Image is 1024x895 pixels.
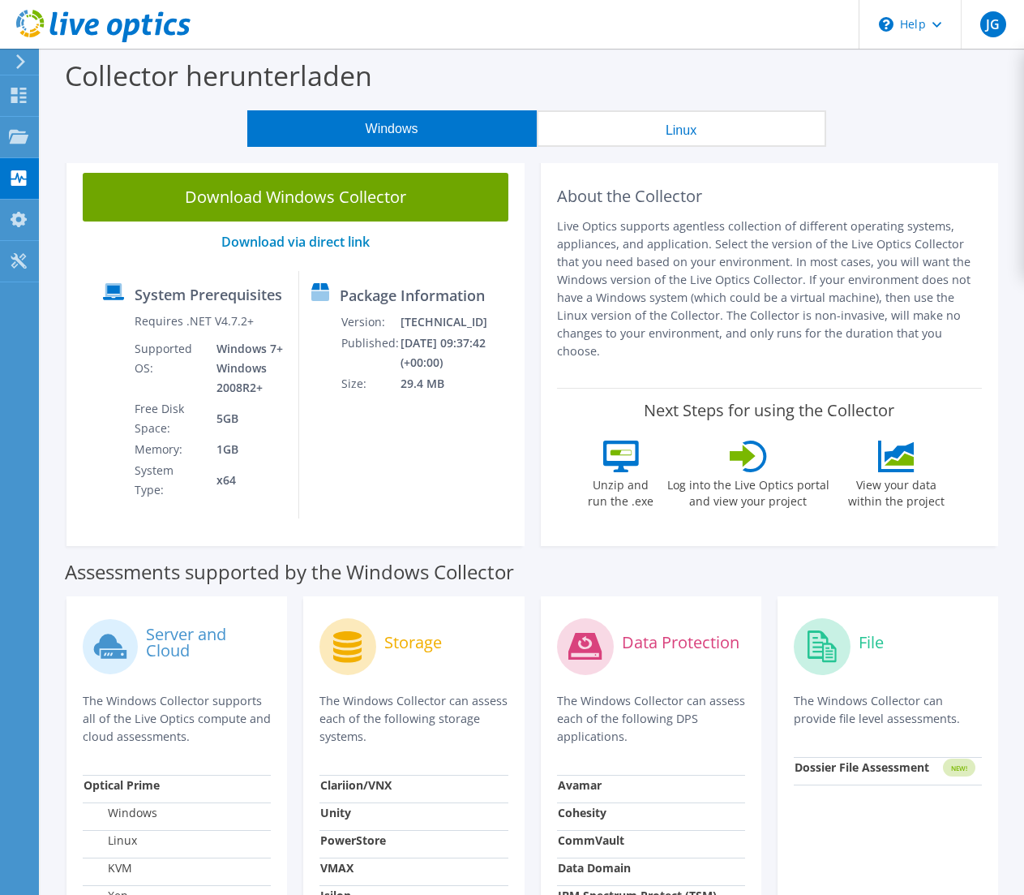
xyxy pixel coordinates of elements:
[644,401,894,420] label: Next Steps for using the Collector
[320,860,353,876] strong: VMAX
[84,805,157,821] label: Windows
[400,333,517,373] td: [DATE] 09:37:42 (+00:00)
[558,777,602,793] strong: Avamar
[84,833,137,849] label: Linux
[666,472,830,510] label: Log into the Live Optics portal and view your project
[84,860,132,876] label: KVM
[320,833,386,848] strong: PowerStore
[838,472,955,510] label: View your data within the project
[557,217,983,360] p: Live Optics supports agentless collection of different operating systems, appliances, and applica...
[558,833,624,848] strong: CommVault
[341,312,400,333] td: Version:
[584,472,658,510] label: Unzip and run the .exe
[558,860,631,876] strong: Data Domain
[83,173,508,222] a: Download Windows Collector
[204,398,286,439] td: 5GB
[65,57,372,94] label: Collector herunterladen
[557,692,745,746] p: The Windows Collector can assess each of the following DPS applications.
[134,460,204,501] td: System Type:
[134,398,204,439] td: Free Disk Space:
[204,460,286,501] td: x64
[320,777,392,793] strong: Clariion/VNX
[879,17,893,32] svg: \n
[204,439,286,460] td: 1GB
[65,564,514,580] label: Assessments supported by the Windows Collector
[134,338,204,398] td: Supported OS:
[135,313,254,329] label: Requires .NET V4.7.2+
[537,110,826,147] button: Linux
[400,312,517,333] td: [TECHNICAL_ID]
[384,635,442,651] label: Storage
[320,805,351,820] strong: Unity
[794,692,982,728] p: The Windows Collector can provide file level assessments.
[859,635,884,651] label: File
[622,635,739,651] label: Data Protection
[341,333,400,373] td: Published:
[84,777,160,793] strong: Optical Prime
[341,373,400,394] td: Size:
[247,110,537,147] button: Windows
[204,338,286,398] td: Windows 7+ Windows 2008R2+
[340,287,485,303] label: Package Information
[135,286,282,303] label: System Prerequisites
[795,759,929,775] strong: Dossier File Assessment
[319,692,508,746] p: The Windows Collector can assess each of the following storage systems.
[558,805,606,820] strong: Cohesity
[83,692,271,746] p: The Windows Collector supports all of the Live Optics compute and cloud assessments.
[134,439,204,460] td: Memory:
[221,233,370,251] a: Download via direct link
[980,11,1006,37] span: JG
[400,373,517,394] td: 29.4 MB
[557,187,983,206] h2: About the Collector
[950,764,966,772] tspan: NEW!
[146,626,271,659] label: Server and Cloud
